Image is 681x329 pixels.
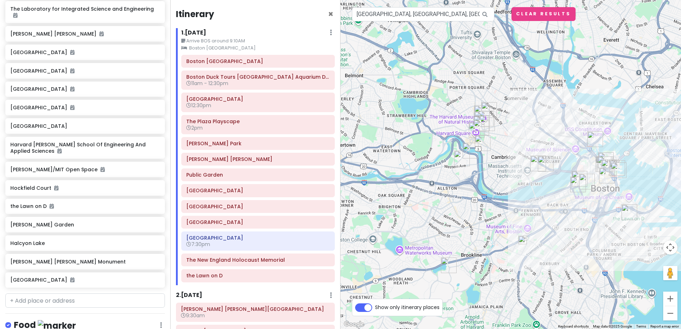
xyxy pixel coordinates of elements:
small: Arrive BOS around 9:10AM [181,37,335,45]
h6: [GEOGRAPHIC_DATA] [10,123,160,129]
div: Harvard Business School [463,143,478,158]
div: Conant Hall [474,105,490,121]
div: Union Oyster House [598,156,613,172]
div: The Plaza Playscape [596,156,611,172]
h6: Beacon Hill [186,187,330,194]
button: Close [328,10,333,19]
button: Clear Results [511,7,576,21]
h6: [PERSON_NAME] [PERSON_NAME] [10,31,160,37]
h6: 2 . [DATE] [176,292,202,299]
div: Christian Science Plaza [545,216,551,222]
h6: [GEOGRAPHIC_DATA] [10,68,160,74]
div: Back Bay Fens [521,225,527,231]
div: Rose Kennedy Greenway [598,152,614,168]
h6: Boston Common [186,203,330,210]
span: Close itinerary [328,8,333,20]
div: Charles River Basin [535,191,540,197]
span: 9:30am [181,312,205,319]
h6: The Laboratory for Integrated Science and Engineering [10,6,160,19]
div: Boston Common [579,174,595,189]
h6: [PERSON_NAME] [PERSON_NAME] Monument [10,258,160,265]
div: Harvard Yard [473,120,489,135]
h6: Harvard [PERSON_NAME] School Of Engineering And Applied Sciences [10,141,160,154]
div: Harvard Science Center Plaza [473,116,489,131]
button: Keyboard shortcuts [558,324,589,329]
i: Added to itinerary [50,204,54,209]
h6: [GEOGRAPHIC_DATA] [10,277,160,283]
h6: The New England Holocaust Memorial [186,257,330,263]
span: 7:30pm [186,241,210,248]
div: Emerald Necklace [478,282,483,288]
small: Boston [GEOGRAPHIC_DATA] [181,45,335,52]
div: Copley Square [561,201,567,207]
h6: Paul Revere Park [186,140,330,147]
div: Asa Gray Garden [418,132,424,138]
i: Added to itinerary [13,13,17,18]
span: 2pm [186,124,203,131]
i: Added to itinerary [99,31,104,36]
div: Rockefeller Hall [481,102,497,118]
a: Open this area in Google Maps (opens a new window) [342,320,366,329]
h6: [PERSON_NAME] Garden [10,221,160,228]
span: 11am - 12:30pm [186,80,228,87]
div: Beacon Hill [572,171,587,187]
i: Added to itinerary [70,50,74,55]
i: Added to itinerary [100,167,105,172]
div: Tanner fountain [474,115,490,131]
h6: the Lawn on D [186,272,330,279]
div: Mary Baker Eddy Monument [428,134,434,140]
h6: [GEOGRAPHIC_DATA] [10,49,160,56]
a: Report a map error [650,324,679,328]
h6: Boston Marriott Long Wharf [186,58,330,64]
div: Harvard Square [469,122,484,138]
div: Frederick Law Olmsted National Historic Site [441,257,457,273]
div: The Laboratory for Integrated Science and Engineering [474,111,490,127]
h6: Post Office Square [186,219,330,225]
h6: The Plaza Playscape [186,118,330,125]
h6: Rose Kennedy Greenway [186,156,330,162]
div: Arnold Arboretum of Harvard University [471,320,477,326]
input: Search a place [352,7,494,21]
div: Boston Duck Tours New England Aquarium Departure Location [611,162,627,178]
div: Public Garden [570,177,586,192]
div: Harvard John A. Paulson School Of Engineering And Applied Sciences [454,151,470,166]
h6: Frederick Law Olmsted National Historic Site [181,306,330,312]
div: Hockfield Court [530,156,546,171]
i: Added to itinerary [54,186,58,190]
div: Dunster House [475,135,490,151]
div: The New England Holocaust Memorial [597,156,612,172]
div: Kendall/MIT Open Space [538,156,553,172]
div: Halcyon Lake [427,135,432,141]
button: Zoom out [663,306,677,320]
h6: 1 . [DATE] [181,29,206,37]
h6: Union Oyster House [186,235,330,241]
div: Mount Auburn Cemetery [419,130,425,136]
h6: the Lawn on D [10,203,160,209]
h6: Public Garden [186,172,330,178]
div: Condor Street Urban Wild [658,109,664,114]
h4: Itinerary [176,9,214,20]
button: Map camera controls [663,240,677,255]
div: Boston Marriott Long Wharf [609,160,625,176]
div: Faneuil Hall Marketplace [601,160,617,175]
h6: [GEOGRAPHIC_DATA] [10,104,160,111]
button: Drag Pegman onto the map to open Street View [663,266,677,280]
button: Zoom in [663,292,677,306]
span: Map data ©2025 Google [593,324,632,328]
h6: Hockfield Court [10,185,160,191]
div: Post Office Square [599,168,615,183]
h6: Halcyon Lake [10,240,160,246]
a: Terms (opens in new tab) [636,324,646,328]
i: Added to itinerary [70,277,74,282]
img: Google [342,320,366,329]
span: 12:30pm [186,102,211,109]
i: Added to itinerary [70,87,74,92]
div: the Lawn on D [622,204,637,220]
h6: Boston Duck Tours New England Aquarium Departure Location [186,74,330,80]
h6: [GEOGRAPHIC_DATA] [10,86,160,92]
div: Paul Revere Park [587,131,603,147]
input: + Add place or address [5,293,165,308]
i: Added to itinerary [70,105,74,110]
i: Added to itinerary [70,68,74,73]
div: Boston Public Library - Central Library [558,203,563,209]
